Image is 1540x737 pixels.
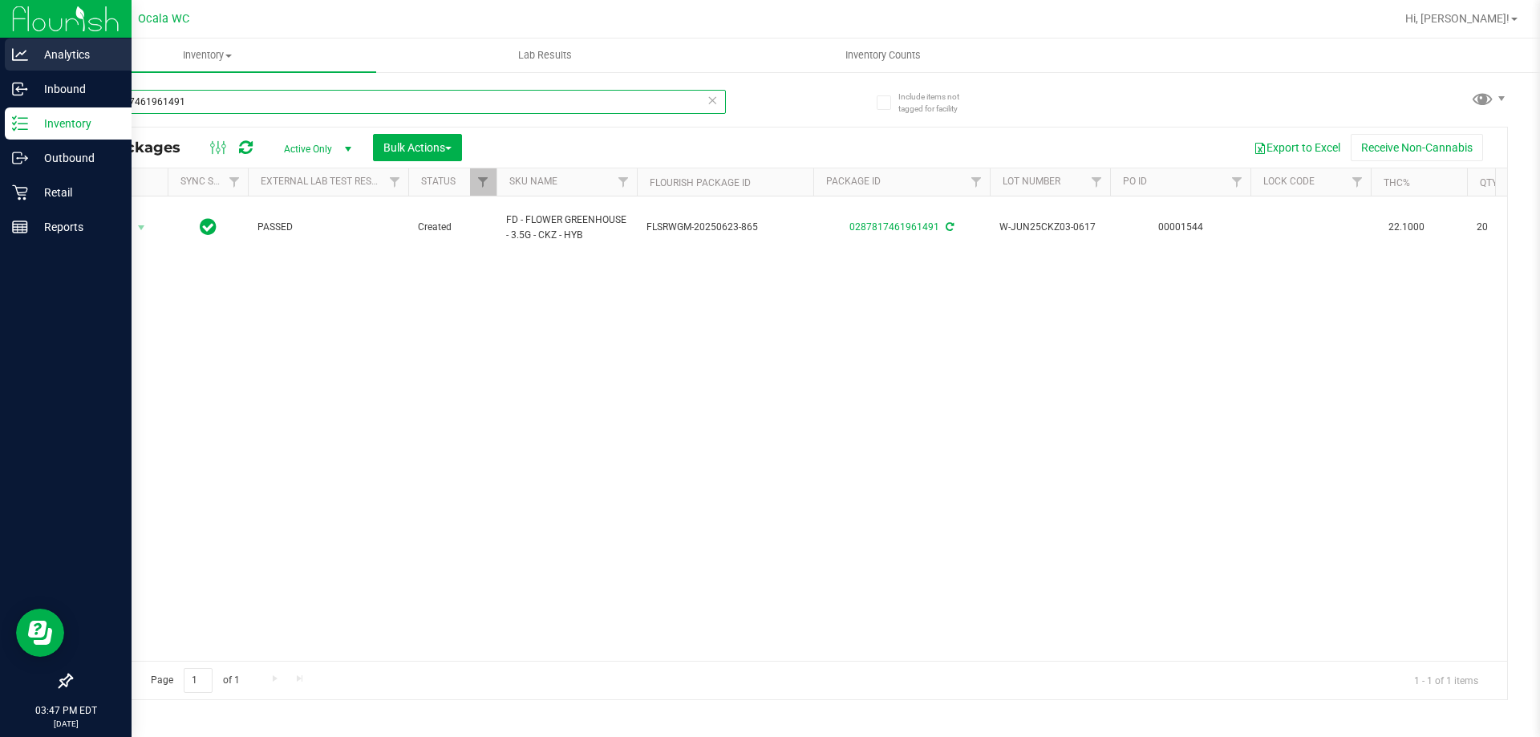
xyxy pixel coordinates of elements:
a: Flourish Package ID [650,177,751,188]
span: Clear [707,90,718,111]
span: W-JUN25CKZ03-0617 [999,220,1100,235]
p: Outbound [28,148,124,168]
p: Inventory [28,114,124,133]
p: Inbound [28,79,124,99]
a: Filter [963,168,990,196]
p: Analytics [28,45,124,64]
span: 1 - 1 of 1 items [1401,668,1491,692]
p: Reports [28,217,124,237]
span: Inventory [38,48,376,63]
a: Inventory [38,38,376,72]
span: All Packages [83,139,197,156]
span: Bulk Actions [383,141,452,154]
a: 0287817461961491 [849,221,939,233]
a: PO ID [1123,176,1147,187]
span: Lab Results [496,48,594,63]
a: Filter [610,168,637,196]
a: Lab Results [376,38,714,72]
inline-svg: Inbound [12,81,28,97]
inline-svg: Reports [12,219,28,235]
a: Filter [221,168,248,196]
span: select [132,217,152,239]
button: Receive Non-Cannabis [1351,134,1483,161]
a: Filter [1084,168,1110,196]
span: Sync from Compliance System [943,221,954,233]
button: Export to Excel [1243,134,1351,161]
a: THC% [1384,177,1410,188]
a: Qty [1480,177,1497,188]
a: SKU Name [509,176,557,187]
input: Search Package ID, Item Name, SKU, Lot or Part Number... [71,90,726,114]
a: External Lab Test Result [261,176,387,187]
span: FD - FLOWER GREENHOUSE - 3.5G - CKZ - HYB [506,213,627,243]
inline-svg: Analytics [12,47,28,63]
span: 20 [1477,220,1538,235]
p: 03:47 PM EDT [7,703,124,718]
inline-svg: Outbound [12,150,28,166]
span: Page of 1 [137,668,253,693]
span: 22.1000 [1380,216,1433,239]
a: Filter [1344,168,1371,196]
p: Retail [28,183,124,202]
span: Ocala WC [138,12,189,26]
a: Lot Number [1003,176,1060,187]
a: Status [421,176,456,187]
a: Filter [1224,168,1250,196]
input: 1 [184,668,213,693]
span: FLSRWGM-20250623-865 [646,220,804,235]
a: Inventory Counts [714,38,1052,72]
iframe: Resource center [16,609,64,657]
a: Filter [382,168,408,196]
a: Lock Code [1263,176,1315,187]
button: Bulk Actions [373,134,462,161]
p: [DATE] [7,718,124,730]
inline-svg: Retail [12,184,28,200]
span: Created [418,220,487,235]
span: PASSED [257,220,399,235]
a: Sync Status [180,176,242,187]
a: 00001544 [1158,221,1203,233]
inline-svg: Inventory [12,115,28,132]
span: Inventory Counts [824,48,942,63]
a: Filter [470,168,496,196]
span: Include items not tagged for facility [898,91,979,115]
span: In Sync [200,216,217,238]
span: Hi, [PERSON_NAME]! [1405,12,1510,25]
a: Package ID [826,176,881,187]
